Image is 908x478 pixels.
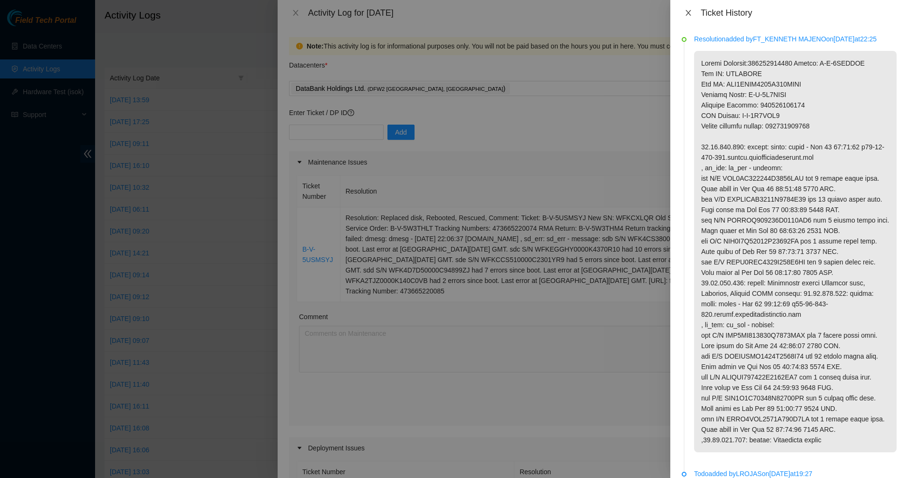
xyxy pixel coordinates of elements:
div: Ticket History [701,8,897,18]
p: Resolution added by FT_KENNETH MAJENO on [DATE] at 22:25 [694,34,897,44]
p: Loremi Dolorsit:386252914480 Ametco: A-E-6SEDDOE Tem IN: UTLABORE Etd MA: ALI1ENIM4205A310MINI Ve... [694,51,897,452]
span: close [685,9,692,17]
button: Close [682,9,695,18]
